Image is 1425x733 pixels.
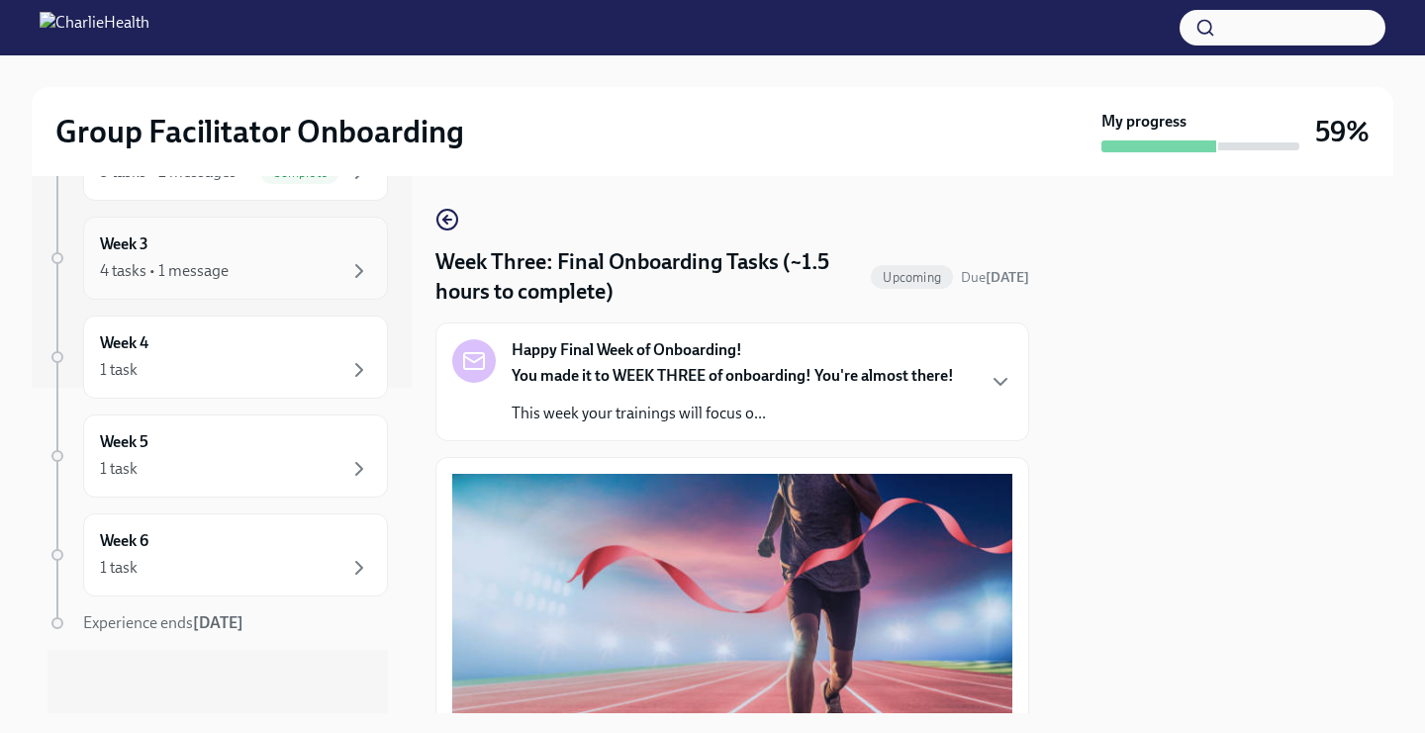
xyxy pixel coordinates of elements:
a: Week 34 tasks • 1 message [47,217,388,300]
strong: [DATE] [986,269,1029,286]
h6: Week 6 [100,530,148,552]
strong: [DATE] [193,613,243,632]
span: Due [961,269,1029,286]
img: CharlieHealth [40,12,149,44]
strong: My progress [1101,111,1187,133]
div: 4 tasks • 1 message [100,260,229,282]
a: Week 51 task [47,414,388,498]
span: Upcoming [871,270,953,285]
a: Week 61 task [47,513,388,596]
p: This week your trainings will focus o... [512,403,954,424]
div: 1 task [100,557,138,579]
h6: Week 4 [100,332,148,354]
h4: Week Three: Final Onboarding Tasks (~1.5 hours to complete) [435,247,863,307]
a: Week 41 task [47,316,388,399]
h2: Group Facilitator Onboarding [55,112,464,151]
strong: You made it to WEEK THREE of onboarding! You're almost there! [512,366,954,385]
div: 1 task [100,458,138,480]
h6: Week 3 [100,233,148,255]
h6: Week 5 [100,431,148,453]
h3: 59% [1315,114,1370,149]
div: 1 task [100,359,138,381]
span: October 4th, 2025 10:00 [961,268,1029,287]
span: Experience ends [83,613,243,632]
strong: Happy Final Week of Onboarding! [512,339,742,361]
